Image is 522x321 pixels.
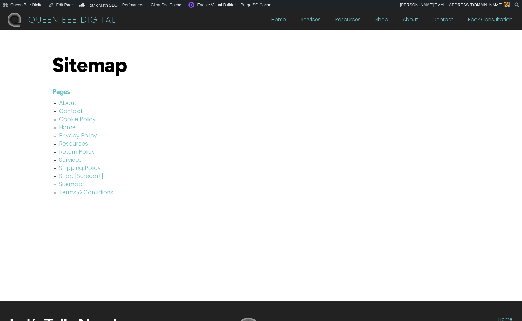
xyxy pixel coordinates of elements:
[468,18,513,25] a: Book Consultation
[59,166,101,171] a: Shipping Policy
[59,101,76,106] a: About
[59,109,83,115] a: Contact
[271,18,286,25] a: Home
[375,18,388,25] a: Shop
[8,13,21,27] img: QBD Logo
[59,117,96,123] a: Cookie Policy
[301,18,321,25] a: Services
[59,190,113,196] a: Terms & Contidions
[59,158,82,163] a: Services
[433,18,453,25] a: Contact
[59,133,97,139] a: Privacy Policy
[59,141,88,147] a: Resources
[59,174,103,180] a: Shop [Surecart]
[52,55,470,82] h1: Sitemap
[403,18,418,25] a: About
[52,88,470,100] h3: Pages
[59,125,76,131] a: Home
[59,150,95,155] a: Return Policy
[335,18,361,25] a: Resources
[59,182,83,188] a: Sitemap
[88,3,118,7] span: Rank Math SEO
[28,16,116,26] p: QUEEN BEE DIGITAL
